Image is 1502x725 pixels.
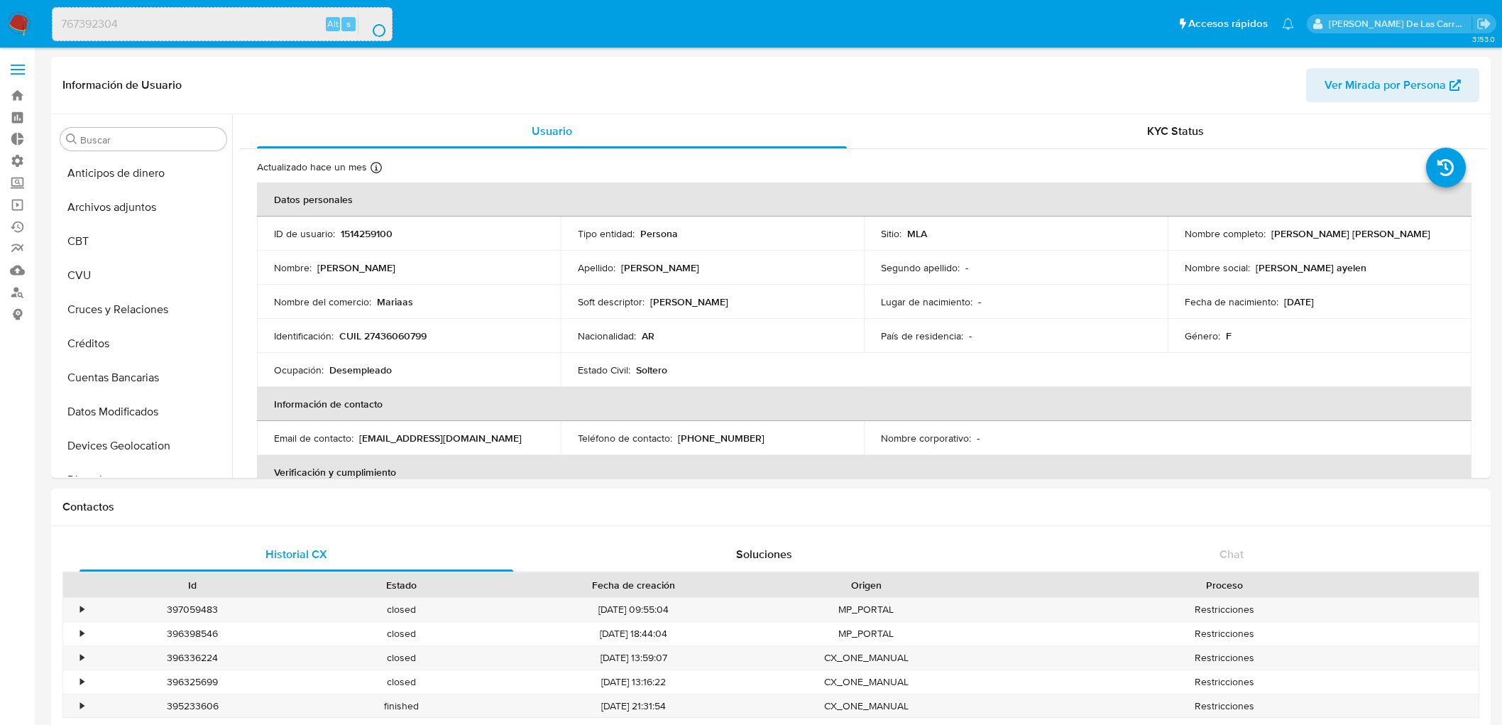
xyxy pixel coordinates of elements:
[297,646,505,670] div: closed
[505,694,762,718] div: [DATE] 21:31:54
[55,190,232,224] button: Archivos adjuntos
[881,432,971,445] p: Nombre corporativo :
[578,227,635,240] p: Tipo entidad :
[907,227,927,240] p: MLA
[762,598,970,621] div: MP_PORTAL
[55,258,232,293] button: CVU
[55,224,232,258] button: CBT
[969,329,972,342] p: -
[274,432,353,445] p: Email de contacto :
[505,646,762,670] div: [DATE] 13:59:07
[1329,17,1472,31] p: delfina.delascarreras@mercadolibre.com
[578,364,630,376] p: Estado Civil :
[1282,18,1294,30] a: Notificaciones
[1226,329,1232,342] p: F
[1185,227,1266,240] p: Nombre completo :
[265,546,327,562] span: Historial CX
[1271,227,1430,240] p: [PERSON_NAME] [PERSON_NAME]
[327,17,339,31] span: Alt
[329,364,392,376] p: Desempleado
[55,327,232,361] button: Créditos
[1284,295,1314,308] p: [DATE]
[881,261,960,274] p: Segundo apellido :
[578,295,645,308] p: Soft descriptor :
[274,364,324,376] p: Ocupación :
[55,463,232,497] button: Direcciones
[274,329,334,342] p: Identificación :
[55,395,232,429] button: Datos Modificados
[274,295,371,308] p: Nombre del comercio :
[297,622,505,645] div: closed
[88,694,297,718] div: 395233606
[88,598,297,621] div: 397059483
[881,295,972,308] p: Lugar de nacimiento :
[274,227,335,240] p: ID de usuario :
[505,670,762,694] div: [DATE] 13:16:22
[736,546,792,562] span: Soluciones
[515,578,752,592] div: Fecha de creación
[678,432,764,445] p: [PHONE_NUMBER]
[1185,329,1220,342] p: Género :
[80,133,221,146] input: Buscar
[505,598,762,621] div: [DATE] 09:55:04
[1325,68,1446,102] span: Ver Mirada por Persona
[642,329,654,342] p: AR
[55,293,232,327] button: Cruces y Relaciones
[881,329,963,342] p: País de residencia :
[55,361,232,395] button: Cuentas Bancarias
[980,578,1469,592] div: Proceso
[1476,16,1491,31] a: Salir
[80,627,84,640] div: •
[317,261,395,274] p: [PERSON_NAME]
[80,675,84,689] div: •
[257,455,1471,489] th: Verificación y cumplimiento
[762,622,970,645] div: MP_PORTAL
[53,15,392,33] input: Buscar usuario o caso...
[636,364,667,376] p: Soltero
[621,261,699,274] p: [PERSON_NAME]
[762,646,970,670] div: CX_ONE_MANUAL
[80,651,84,665] div: •
[1147,123,1204,139] span: KYC Status
[970,694,1479,718] div: Restricciones
[307,578,495,592] div: Estado
[257,182,1471,217] th: Datos personales
[1188,16,1268,31] span: Accesos rápidos
[297,598,505,621] div: closed
[80,699,84,713] div: •
[978,295,981,308] p: -
[257,387,1471,421] th: Información de contacto
[772,578,960,592] div: Origen
[881,227,901,240] p: Sitio :
[650,295,728,308] p: [PERSON_NAME]
[970,670,1479,694] div: Restricciones
[377,295,413,308] p: Mariaas
[297,670,505,694] div: closed
[98,578,287,592] div: Id
[1185,295,1278,308] p: Fecha de nacimiento :
[762,670,970,694] div: CX_ONE_MANUAL
[339,329,427,342] p: CUIL 27436060799
[977,432,980,445] p: -
[80,603,84,616] div: •
[505,622,762,645] div: [DATE] 18:44:04
[346,17,351,31] span: s
[62,500,1479,514] h1: Contactos
[88,622,297,645] div: 396398546
[578,432,672,445] p: Teléfono de contacto :
[358,14,387,34] button: search-icon
[1256,261,1366,274] p: [PERSON_NAME] ayelen
[970,598,1479,621] div: Restricciones
[88,646,297,670] div: 396336224
[359,432,522,445] p: [EMAIL_ADDRESS][DOMAIN_NAME]
[970,622,1479,645] div: Restricciones
[62,78,182,92] h1: Información de Usuario
[88,670,297,694] div: 396325699
[1219,546,1244,562] span: Chat
[341,227,393,240] p: 1514259100
[1185,261,1250,274] p: Nombre social :
[297,694,505,718] div: finished
[1306,68,1479,102] button: Ver Mirada por Persona
[55,429,232,463] button: Devices Geolocation
[532,123,572,139] span: Usuario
